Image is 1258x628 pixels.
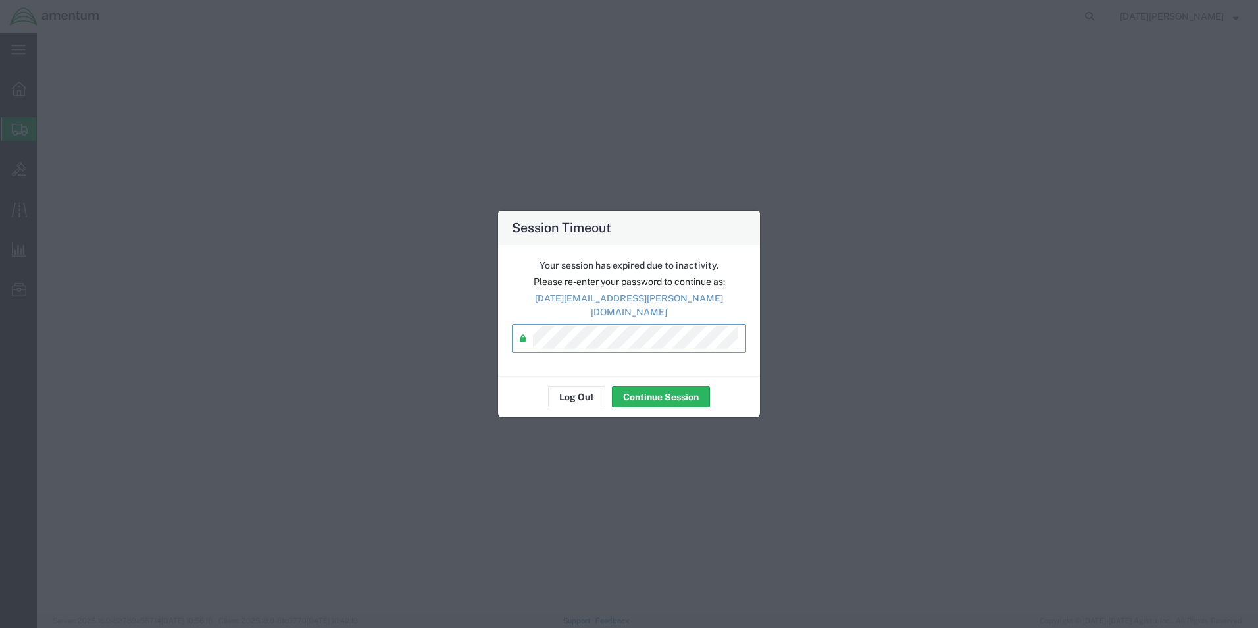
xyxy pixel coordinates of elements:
button: Log Out [548,386,605,407]
p: Your session has expired due to inactivity. [512,259,746,273]
p: Please re-enter your password to continue as: [512,275,746,289]
p: [DATE][EMAIL_ADDRESS][PERSON_NAME][DOMAIN_NAME] [512,292,746,319]
button: Continue Session [612,386,710,407]
h4: Session Timeout [512,218,611,237]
